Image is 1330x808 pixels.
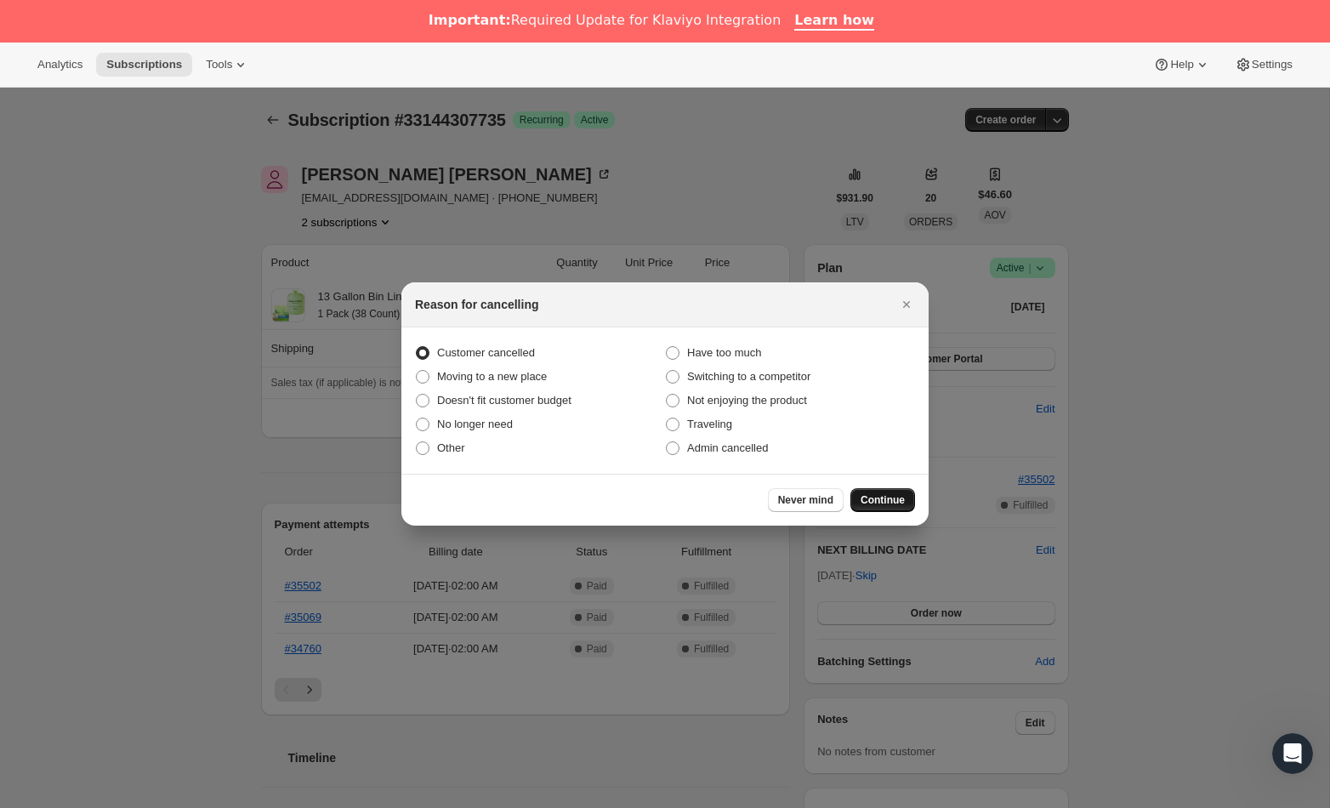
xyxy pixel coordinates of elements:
button: Settings [1225,53,1303,77]
button: Help [1143,53,1220,77]
span: Not enjoying the product [687,394,807,407]
span: Tools [206,58,232,71]
a: Learn how [794,12,874,31]
span: Customer cancelled [437,346,535,359]
button: Tools [196,53,259,77]
button: Close [895,293,918,316]
b: Important: [429,12,511,28]
button: Analytics [27,53,93,77]
span: No longer need [437,418,513,430]
span: Traveling [687,418,732,430]
span: Moving to a new place [437,370,547,383]
span: Switching to a competitor [687,370,810,383]
span: Settings [1252,58,1293,71]
iframe: Intercom live chat [1272,733,1313,774]
h2: Reason for cancelling [415,296,538,313]
span: Doesn't fit customer budget [437,394,571,407]
button: Never mind [768,488,844,512]
div: Required Update for Klaviyo Integration [429,12,781,29]
span: Analytics [37,58,82,71]
span: Have too much [687,346,761,359]
span: Admin cancelled [687,441,768,454]
span: Subscriptions [106,58,182,71]
span: Help [1170,58,1193,71]
span: Continue [861,493,905,507]
button: Subscriptions [96,53,192,77]
span: Never mind [778,493,833,507]
button: Continue [850,488,915,512]
span: Other [437,441,465,454]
